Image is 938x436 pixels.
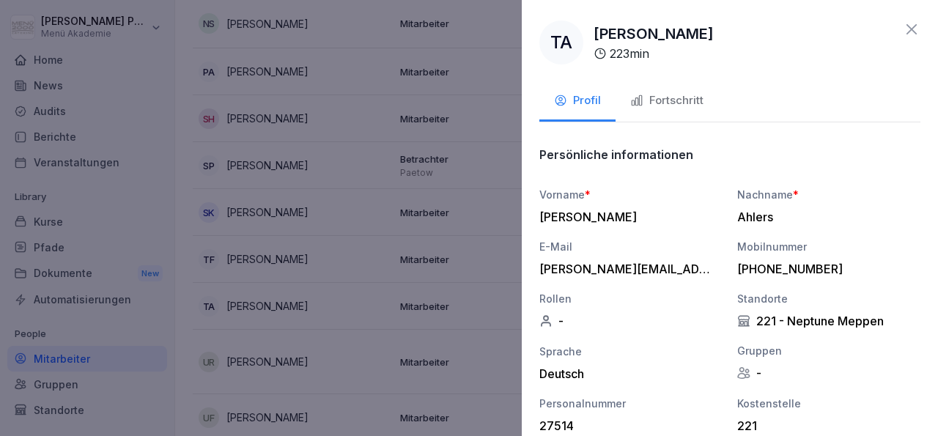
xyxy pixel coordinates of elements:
[539,210,715,224] div: [PERSON_NAME]
[737,187,920,202] div: Nachname
[539,82,616,122] button: Profil
[539,344,723,359] div: Sprache
[737,418,913,433] div: 221
[630,92,703,109] div: Fortschritt
[737,314,920,328] div: 221 - Neptune Meppen
[737,262,913,276] div: [PHONE_NUMBER]
[539,187,723,202] div: Vorname
[539,291,723,306] div: Rollen
[616,82,718,122] button: Fortschritt
[539,314,723,328] div: -
[610,45,649,62] p: 223 min
[737,396,920,411] div: Kostenstelle
[737,343,920,358] div: Gruppen
[539,21,583,64] div: TA
[737,210,913,224] div: Ahlers
[554,92,601,109] div: Profil
[737,239,920,254] div: Mobilnummer
[594,23,714,45] p: [PERSON_NAME]
[539,262,715,276] div: [PERSON_NAME][EMAIL_ADDRESS][DOMAIN_NAME]
[737,291,920,306] div: Standorte
[539,366,723,381] div: Deutsch
[539,147,693,162] p: Persönliche informationen
[737,366,920,380] div: -
[539,396,723,411] div: Personalnummer
[539,418,715,433] div: 27514
[539,239,723,254] div: E-Mail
